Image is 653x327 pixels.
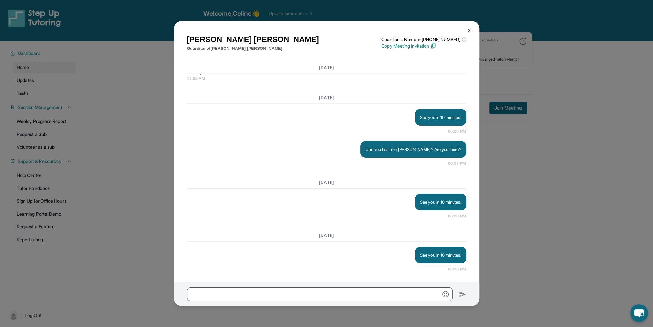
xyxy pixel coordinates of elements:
p: See you in 10 minutes! [420,199,461,205]
span: 11:05 AM [187,75,466,82]
span: 06:20 PM [448,213,466,219]
h3: [DATE] [187,94,466,101]
h3: [DATE] [187,179,466,186]
h3: [DATE] [187,65,466,71]
h3: [DATE] [187,232,466,239]
span: 06:37 PM [448,160,466,167]
img: Send icon [459,290,466,298]
p: Guardian of [PERSON_NAME] [PERSON_NAME] [187,45,319,52]
img: Emoji [442,291,449,297]
p: See you in 10 minutes! [420,252,461,258]
p: See you in 10 minutes! [420,114,461,120]
img: Close Icon [467,28,472,33]
button: chat-button [630,304,648,322]
p: Copy Meeting Invitation [381,43,466,49]
span: ⓘ [462,36,466,43]
p: Guardian's Number: [PHONE_NUMBER] [381,36,466,43]
span: 06:20 PM [448,128,466,135]
p: Can you hear me [PERSON_NAME]? Are you there? [366,146,461,153]
img: Copy Icon [430,43,436,49]
span: 06:20 PM [448,266,466,272]
h1: [PERSON_NAME] [PERSON_NAME] [187,34,319,45]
